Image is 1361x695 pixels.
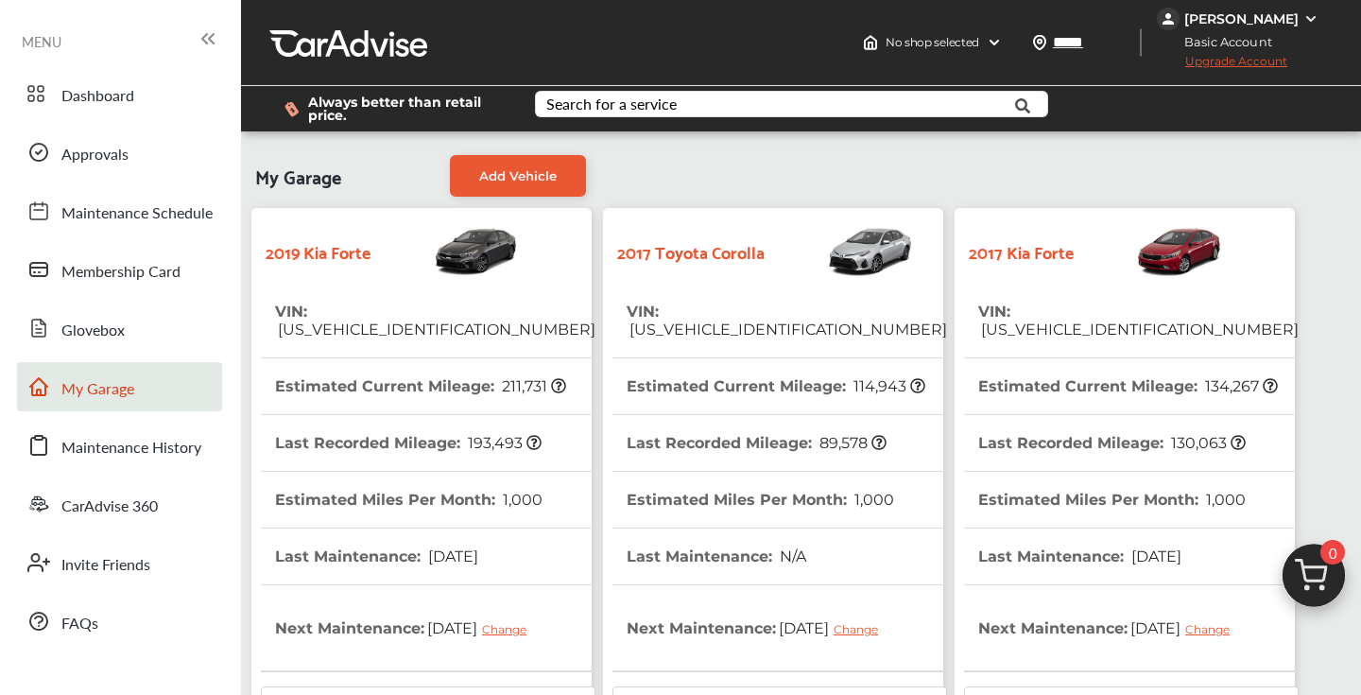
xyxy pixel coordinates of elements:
div: [PERSON_NAME] [1184,10,1299,27]
span: [US_VEHICLE_IDENTIFICATION_NUMBER] [627,321,947,339]
img: Vehicle [370,217,520,284]
span: Glovebox [61,319,125,343]
img: header-home-logo.8d720a4f.svg [863,35,878,50]
span: Dashboard [61,84,134,109]
span: CarAdvise 360 [61,495,158,519]
span: My Garage [255,155,341,197]
th: Estimated Miles Per Month : [978,472,1246,528]
span: [DATE] [424,604,541,652]
a: FAQs [17,597,222,646]
span: 1,000 [500,491,543,509]
span: Upgrade Account [1157,54,1287,78]
img: header-down-arrow.9dd2ce7d.svg [987,35,1002,50]
a: Maintenance Schedule [17,186,222,235]
a: Maintenance History [17,421,222,470]
span: Membership Card [61,260,181,285]
span: 134,267 [1202,377,1278,395]
img: cart_icon.3d0951e8.svg [1268,535,1359,626]
span: 193,493 [465,434,542,452]
strong: 2017 Kia Forte [969,236,1074,266]
div: Change [1185,622,1239,636]
span: Maintenance History [61,436,201,460]
span: 114,943 [851,377,925,395]
span: Maintenance Schedule [61,201,213,226]
span: Add Vehicle [479,168,557,183]
a: Approvals [17,128,222,177]
th: Last Maintenance : [627,529,806,584]
span: [DATE] [1128,547,1181,565]
th: VIN : [627,284,947,357]
span: [US_VEHICLE_IDENTIFICATION_NUMBER] [275,321,595,339]
th: VIN : [275,284,595,357]
a: Membership Card [17,245,222,294]
img: dollor_label_vector.a70140d1.svg [284,101,299,117]
span: N/A [777,547,806,565]
img: header-divider.bc55588e.svg [1140,28,1142,57]
span: My Garage [61,377,134,402]
span: 89,578 [817,434,887,452]
th: Last Recorded Mileage : [627,415,887,471]
span: Approvals [61,143,129,167]
img: jVpblrzwTbfkPYzPPzSLxeg0AAAAASUVORK5CYII= [1157,8,1180,30]
a: My Garage [17,362,222,411]
a: CarAdvise 360 [17,479,222,529]
img: location_vector.a44bc228.svg [1032,35,1047,50]
a: Glovebox [17,304,222,353]
th: Last Recorded Mileage : [978,415,1246,471]
th: Estimated Miles Per Month : [275,472,543,528]
th: Estimated Miles Per Month : [627,472,894,528]
span: [DATE] [1128,604,1244,652]
th: VIN : [978,284,1299,357]
th: Next Maintenance : [275,585,541,670]
span: Always better than retail price. [308,96,505,122]
th: Last Maintenance : [978,529,1181,584]
div: Change [834,622,887,636]
span: Invite Friends [61,553,150,578]
span: MENU [22,34,61,49]
th: Last Recorded Mileage : [275,415,542,471]
span: 1,000 [852,491,894,509]
a: Dashboard [17,69,222,118]
span: 0 [1320,540,1345,565]
th: Next Maintenance : [978,585,1244,670]
strong: 2019 Kia Forte [266,236,370,266]
a: Invite Friends [17,538,222,587]
span: [DATE] [776,604,892,652]
span: No shop selected [886,35,979,50]
img: Vehicle [765,217,914,284]
span: 1,000 [1203,491,1246,509]
span: Basic Account [1159,32,1286,52]
img: WGsFRI8htEPBVLJbROoPRyZpYNWhNONpIPPETTm6eUC0GeLEiAAAAAElFTkSuQmCC [1303,11,1318,26]
div: Change [482,622,536,636]
th: Estimated Current Mileage : [275,358,566,414]
span: [US_VEHICLE_IDENTIFICATION_NUMBER] [978,321,1299,339]
th: Estimated Current Mileage : [978,358,1278,414]
img: Vehicle [1074,217,1223,284]
th: Estimated Current Mileage : [627,358,925,414]
a: Add Vehicle [450,155,586,197]
th: Next Maintenance : [627,585,892,670]
th: Last Maintenance : [275,529,478,584]
span: 130,063 [1168,434,1246,452]
span: [DATE] [425,547,478,565]
strong: 2017 Toyota Corolla [617,236,765,266]
span: FAQs [61,612,98,636]
div: Search for a service [546,96,677,112]
span: 211,731 [499,377,566,395]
